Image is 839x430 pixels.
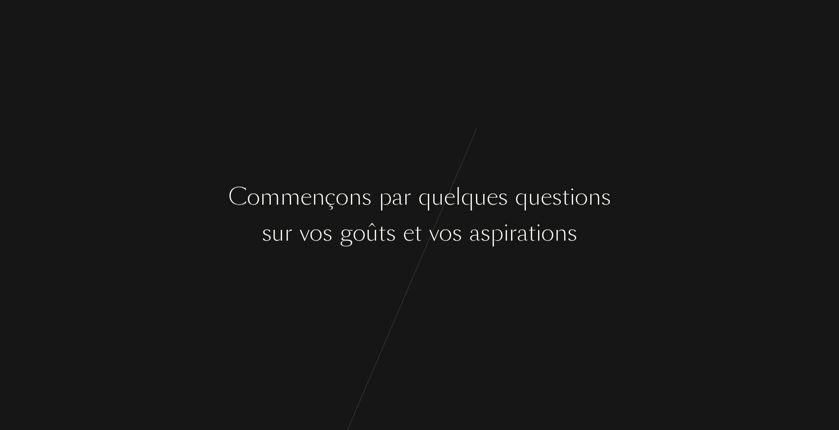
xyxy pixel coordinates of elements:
div: u [272,216,284,250]
div: g [340,216,353,250]
div: o [336,180,349,214]
div: t [562,180,570,214]
div: v [300,216,310,250]
div: a [469,216,480,250]
div: n [588,180,601,214]
div: t [414,216,422,250]
div: s [323,216,332,250]
div: r [509,216,517,250]
div: i [570,180,575,214]
div: o [247,180,260,214]
div: i [503,216,509,250]
div: a [517,216,528,250]
div: a [392,180,403,214]
div: e [444,180,455,214]
div: i [536,216,541,250]
div: q [418,180,431,214]
div: r [403,180,411,214]
div: o [353,216,366,250]
div: s [498,180,508,214]
div: û [366,216,378,250]
div: s [480,216,490,250]
div: m [260,180,280,214]
div: e [403,216,414,250]
div: r [284,216,292,250]
div: u [431,180,444,214]
div: q [515,180,528,214]
div: n [312,180,325,214]
div: s [362,180,372,214]
div: s [452,216,462,250]
div: e [301,180,312,214]
div: o [439,216,452,250]
div: l [455,180,461,214]
div: e [541,180,552,214]
div: p [379,180,392,214]
div: ç [325,180,336,214]
div: m [280,180,301,214]
div: q [461,180,474,214]
div: s [601,180,611,214]
div: o [310,216,323,250]
div: u [528,180,541,214]
div: s [567,216,577,250]
div: s [262,216,272,250]
div: t [378,216,386,250]
div: t [528,216,536,250]
div: s [552,180,562,214]
div: o [575,180,588,214]
div: C [229,180,247,214]
div: s [386,216,396,250]
div: n [349,180,362,214]
div: v [429,216,439,250]
div: u [474,180,487,214]
div: p [490,216,503,250]
div: e [487,180,498,214]
div: o [541,216,554,250]
div: n [554,216,567,250]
